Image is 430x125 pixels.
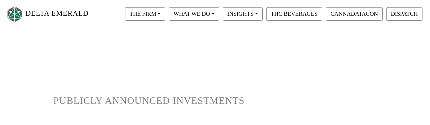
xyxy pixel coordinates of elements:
button: THC BEVERAGES [266,7,322,21]
img: Logo [6,5,24,24]
a: DISPATCH [384,10,424,16]
a: CANNADATACON [324,10,384,16]
button: INSIGHTS [223,7,263,21]
button: THE FIRM [125,7,165,21]
a: THC BEVERAGES [264,10,324,16]
button: WHAT WE DO [169,7,219,21]
button: DISPATCH [386,7,422,21]
button: CANNADATACON [326,7,383,21]
a: DELTA EMERALD [6,3,89,25]
h1: PUBLICLY ANNOUNCED INVESTMENTS [54,95,377,107]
